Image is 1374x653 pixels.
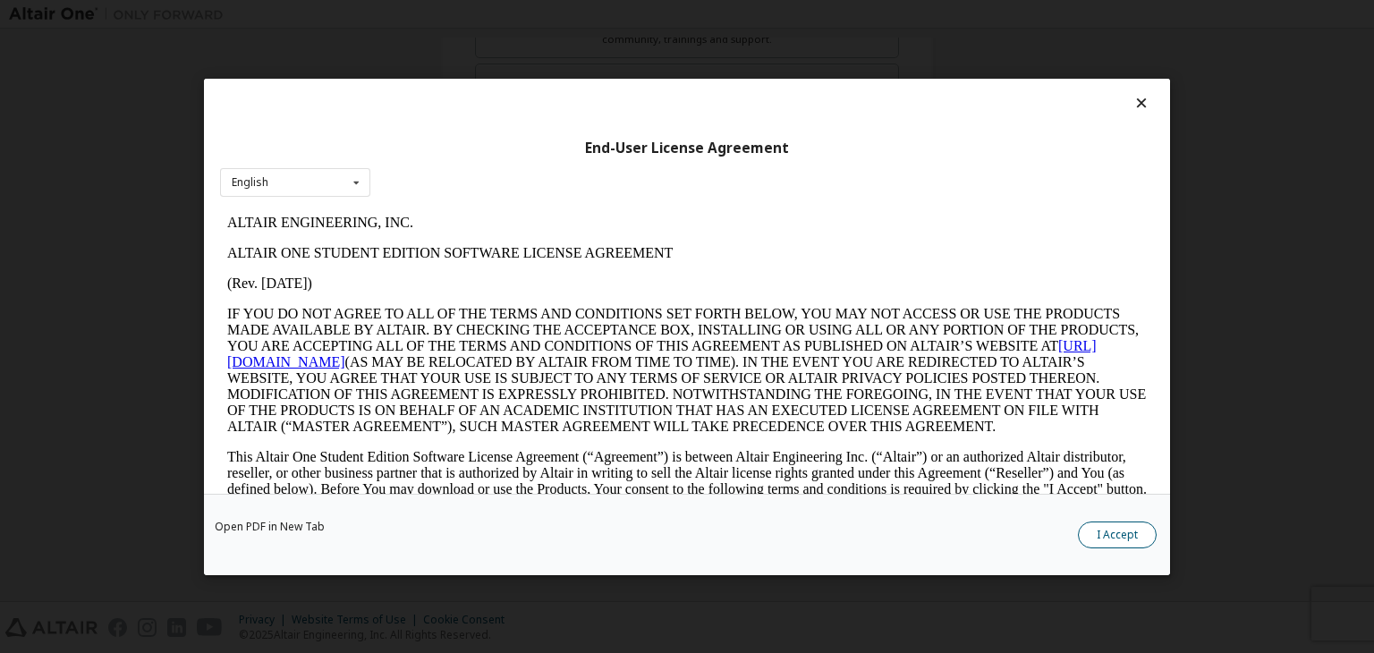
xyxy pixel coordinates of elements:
p: ALTAIR ENGINEERING, INC. [7,7,927,23]
p: (Rev. [DATE]) [7,68,927,84]
a: Open PDF in New Tab [215,522,325,532]
button: I Accept [1078,522,1157,548]
p: ALTAIR ONE STUDENT EDITION SOFTWARE LICENSE AGREEMENT [7,38,927,54]
div: English [232,177,268,188]
p: This Altair One Student Edition Software License Agreement (“Agreement”) is between Altair Engine... [7,242,927,306]
p: IF YOU DO NOT AGREE TO ALL OF THE TERMS AND CONDITIONS SET FORTH BELOW, YOU MAY NOT ACCESS OR USE... [7,98,927,227]
a: [URL][DOMAIN_NAME] [7,131,877,162]
div: End-User License Agreement [220,139,1154,157]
